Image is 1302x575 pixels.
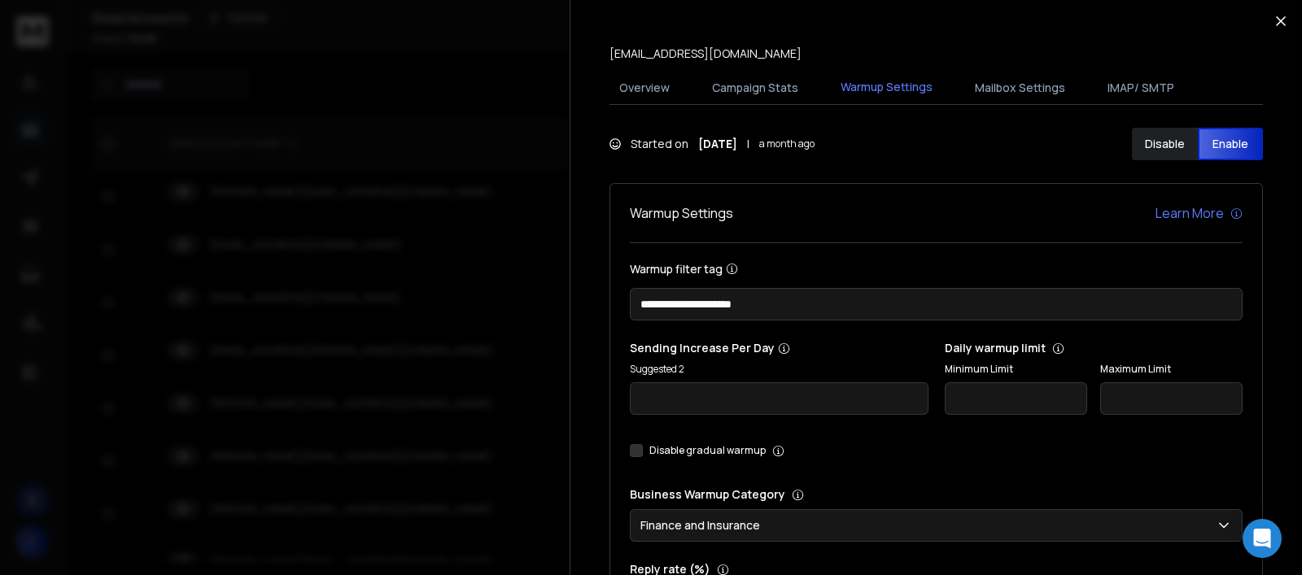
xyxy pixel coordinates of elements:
label: Disable gradual warmup [649,444,766,457]
button: DisableEnable [1132,128,1263,160]
p: Suggested 2 [630,363,928,376]
p: Daily warmup limit [945,340,1243,356]
button: Disable [1132,128,1198,160]
p: Finance and Insurance [640,517,767,534]
button: Mailbox Settings [965,70,1075,106]
label: Minimum Limit [945,363,1087,376]
button: Campaign Stats [702,70,808,106]
h1: Warmup Settings [630,203,733,223]
div: Open Intercom Messenger [1243,519,1282,558]
button: IMAP/ SMTP [1098,70,1184,106]
span: | [747,136,749,152]
p: Sending Increase Per Day [630,340,928,356]
button: Overview [609,70,679,106]
strong: [DATE] [698,136,737,152]
p: Business Warmup Category [630,486,1243,503]
label: Warmup filter tag [630,263,1243,275]
div: Started on [609,136,815,152]
button: Enable [1198,128,1264,160]
button: Warmup Settings [831,69,942,107]
p: [EMAIL_ADDRESS][DOMAIN_NAME] [609,46,802,62]
span: a month ago [759,137,815,150]
a: Learn More [1156,203,1243,223]
label: Maximum Limit [1100,363,1243,376]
